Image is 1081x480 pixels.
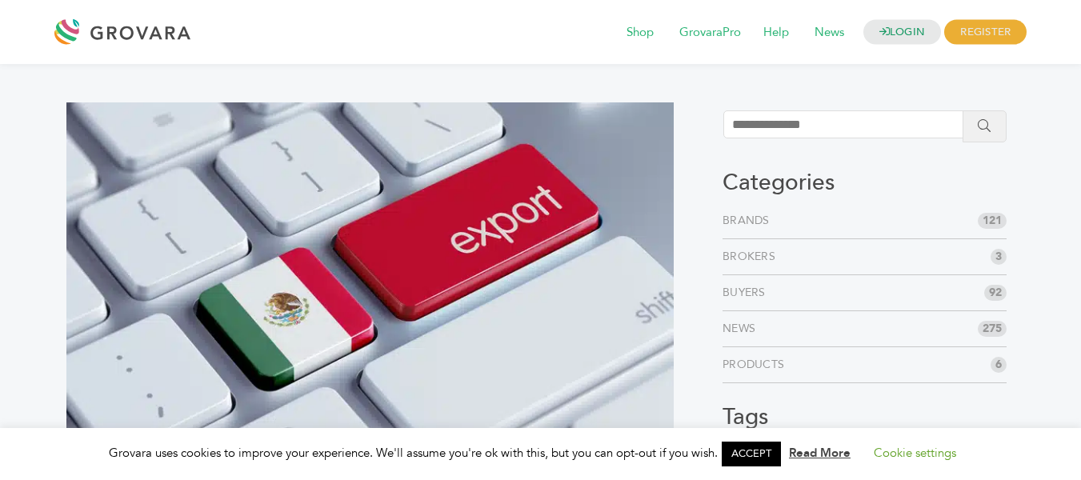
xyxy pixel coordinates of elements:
span: News [803,18,855,48]
a: Cookie settings [874,445,956,461]
a: Read More [789,445,851,461]
a: Brokers [723,249,782,265]
span: Help [752,18,800,48]
span: 92 [984,285,1007,301]
h3: Tags [723,404,1007,431]
a: News [723,321,762,337]
a: Shop [615,24,665,42]
a: Help [752,24,800,42]
span: REGISTER [944,20,1027,45]
a: Brands [723,213,776,229]
span: 6 [991,357,1007,373]
span: GrovaraPro [668,18,752,48]
span: 121 [978,213,1007,229]
span: 275 [978,321,1007,337]
a: News [803,24,855,42]
a: Buyers [723,285,772,301]
span: Grovara uses cookies to improve your experience. We'll assume you're ok with this, but you can op... [109,445,972,461]
span: 3 [991,249,1007,265]
a: LOGIN [863,20,942,45]
a: ACCEPT [722,442,781,466]
span: Shop [615,18,665,48]
a: Products [723,357,791,373]
a: GrovaraPro [668,24,752,42]
h3: Categories [723,170,1007,197]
